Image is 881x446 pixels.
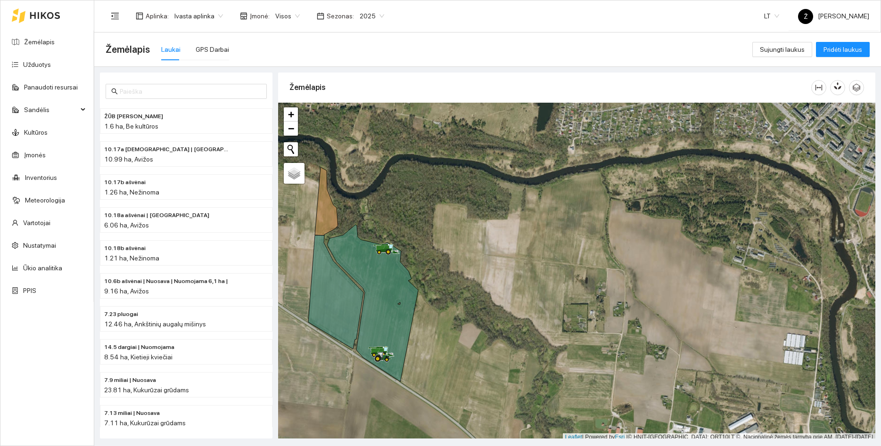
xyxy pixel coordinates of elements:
[23,264,62,272] a: Ūkio analitika
[136,12,143,20] span: layout
[327,11,354,21] span: Sezonas :
[104,112,163,121] span: ŽŪB IVASTA BAZĖ
[104,178,146,187] span: 10.17b ašvėnai
[563,433,875,441] div: | Powered by © HNIT-[GEOGRAPHIC_DATA]; ORT10LT ©, Nacionalinė žemės tarnyba prie AM, [DATE]-[DATE]
[284,163,305,184] a: Layers
[104,287,149,295] span: 9.16 ha, Avižos
[104,145,231,154] span: 10.17a ašvėnai | Nuomojama
[104,310,138,319] span: 7.23 pluogai
[23,61,51,68] a: Užduotys
[111,12,119,20] span: menu-fold
[161,44,181,55] div: Laukai
[104,353,173,361] span: 8.54 ha, Kietieji kviečiai
[615,434,625,440] a: Esri
[240,12,247,20] span: shop
[23,219,50,227] a: Vartotojai
[284,107,298,122] a: Zoom in
[104,211,209,220] span: 10.18a ašvėnai | Nuomojama
[120,86,261,97] input: Paieška
[104,188,159,196] span: 1.26 ha, Nežinoma
[284,122,298,136] a: Zoom out
[250,11,270,21] span: Įmonė :
[816,42,870,57] button: Pridėti laukus
[196,44,229,55] div: GPS Darbai
[812,84,826,91] span: column-width
[104,122,158,130] span: 1.6 ha, Be kultūros
[752,42,812,57] button: Sujungti laukus
[104,343,174,352] span: 14.5 dargiai | Nuomojama
[317,12,324,20] span: calendar
[106,42,150,57] span: Žemėlapis
[23,287,36,294] a: PPIS
[104,254,159,262] span: 1.21 ha, Nežinoma
[111,88,118,95] span: search
[289,74,811,101] div: Žemėlapis
[760,44,805,55] span: Sujungti laukus
[104,386,189,394] span: 23.81 ha, Kukurūzai grūdams
[104,376,156,385] span: 7.9 miliai | Nuosava
[104,320,206,328] span: 12.46 ha, Ankštinių augalų mišinys
[104,419,186,427] span: 7.11 ha, Kukurūzai grūdams
[146,11,169,21] span: Aplinka :
[104,155,153,163] span: 10.99 ha, Avižos
[104,244,146,253] span: 10.18b ašvėnai
[104,221,149,229] span: 6.06 ha, Avižos
[106,7,124,25] button: menu-fold
[288,122,294,134] span: −
[104,409,160,418] span: 7.13 miliai | Nuosava
[798,12,869,20] span: [PERSON_NAME]
[811,80,826,95] button: column-width
[23,242,56,249] a: Nustatymai
[816,46,870,53] a: Pridėti laukus
[24,100,78,119] span: Sandėlis
[25,174,57,181] a: Inventorius
[626,434,628,440] span: |
[823,44,862,55] span: Pridėti laukus
[360,9,384,23] span: 2025
[284,142,298,156] button: Initiate a new search
[804,9,808,24] span: Ž
[24,38,55,46] a: Žemėlapis
[565,434,582,440] a: Leaflet
[24,83,78,91] a: Panaudoti resursai
[275,9,300,23] span: Visos
[104,277,228,286] span: 10.6b ašvėnai | Nuosava | Nuomojama 6,1 ha |
[24,151,46,159] a: Įmonės
[24,129,48,136] a: Kultūros
[288,108,294,120] span: +
[752,46,812,53] a: Sujungti laukus
[764,9,779,23] span: LT
[25,196,65,204] a: Meteorologija
[174,9,223,23] span: Ivasta aplinka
